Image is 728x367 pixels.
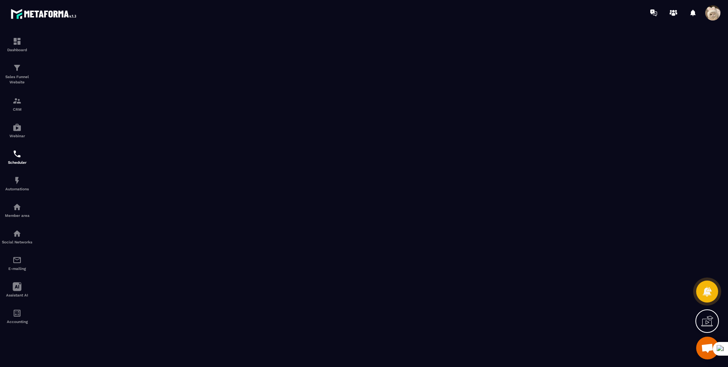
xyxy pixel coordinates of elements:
p: Accounting [2,320,32,324]
img: accountant [13,309,22,318]
div: Mở cuộc trò chuyện [696,337,719,359]
img: automations [13,176,22,185]
p: Dashboard [2,48,32,52]
a: social-networksocial-networkSocial Networks [2,223,32,250]
p: Assistant AI [2,293,32,297]
p: Automations [2,187,32,191]
img: formation [13,37,22,46]
img: social-network [13,229,22,238]
a: accountantaccountantAccounting [2,303,32,329]
img: formation [13,96,22,105]
a: formationformationDashboard [2,31,32,58]
a: formationformationSales Funnel Website [2,58,32,91]
img: email [13,256,22,265]
p: Webinar [2,134,32,138]
img: formation [13,63,22,72]
img: scheduler [13,149,22,158]
p: CRM [2,107,32,111]
a: automationsautomationsAutomations [2,170,32,197]
img: logo [11,7,79,21]
img: automations [13,123,22,132]
a: formationformationCRM [2,91,32,117]
a: automationsautomationsMember area [2,197,32,223]
a: schedulerschedulerScheduler [2,144,32,170]
a: emailemailE-mailing [2,250,32,276]
a: automationsautomationsWebinar [2,117,32,144]
a: Assistant AI [2,276,32,303]
p: Scheduler [2,160,32,165]
p: Member area [2,213,32,218]
p: Social Networks [2,240,32,244]
p: Sales Funnel Website [2,74,32,85]
img: automations [13,202,22,212]
p: E-mailing [2,267,32,271]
